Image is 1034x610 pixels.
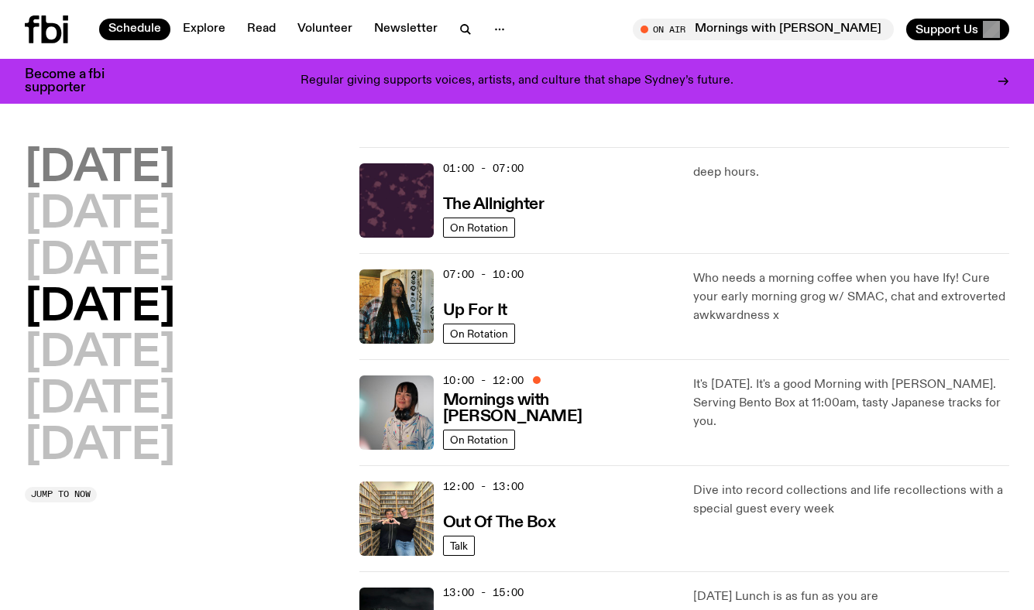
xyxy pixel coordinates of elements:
a: Talk [443,536,475,556]
h3: Out Of The Box [443,515,556,531]
button: [DATE] [25,425,175,468]
button: [DATE] [25,286,175,330]
button: [DATE] [25,332,175,375]
h3: The Allnighter [443,197,544,213]
p: Dive into record collections and life recollections with a special guest every week [693,481,1009,519]
button: [DATE] [25,379,175,422]
p: It's [DATE]. It's a good Morning with [PERSON_NAME]. Serving Bento Box at 11:00am, tasty Japanese... [693,375,1009,431]
h3: Up For It [443,303,507,319]
span: Talk [450,540,468,551]
a: On Rotation [443,324,515,344]
span: Jump to now [31,490,91,499]
a: Up For It [443,300,507,319]
span: 07:00 - 10:00 [443,267,524,282]
a: Mornings with [PERSON_NAME] [443,389,675,425]
p: [DATE] Lunch is as fun as you are [693,588,1009,606]
h3: Become a fbi supporter [25,68,124,94]
p: Who needs a morning coffee when you have Ify! Cure your early morning grog w/ SMAC, chat and extr... [693,269,1009,325]
button: Support Us [906,19,1009,40]
p: deep hours. [693,163,1009,182]
span: On Rotation [450,327,508,339]
a: Volunteer [288,19,362,40]
img: Ify - a Brown Skin girl with black braided twists, looking up to the side with her tongue stickin... [359,269,434,344]
a: Read [238,19,285,40]
img: Kana Frazer is smiling at the camera with her head tilted slightly to her left. She wears big bla... [359,375,434,450]
span: On Rotation [450,434,508,445]
a: Explore [173,19,235,40]
button: On AirMornings with [PERSON_NAME] [633,19,894,40]
button: [DATE] [25,147,175,190]
span: 12:00 - 13:00 [443,479,524,494]
button: [DATE] [25,194,175,237]
span: On Rotation [450,221,508,233]
span: 10:00 - 12:00 [443,373,524,388]
a: The Allnighter [443,194,544,213]
a: Schedule [99,19,170,40]
a: Out Of The Box [443,512,556,531]
span: 13:00 - 15:00 [443,585,524,600]
a: Newsletter [365,19,447,40]
img: Matt and Kate stand in the music library and make a heart shape with one hand each. [359,481,434,556]
span: Support Us [915,22,978,36]
button: [DATE] [25,240,175,283]
h3: Mornings with [PERSON_NAME] [443,392,675,425]
p: Regular giving supports voices, artists, and culture that shape Sydney’s future. [301,74,733,88]
a: On Rotation [443,218,515,238]
span: 01:00 - 07:00 [443,161,524,176]
a: On Rotation [443,430,515,450]
button: Jump to now [25,487,97,502]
